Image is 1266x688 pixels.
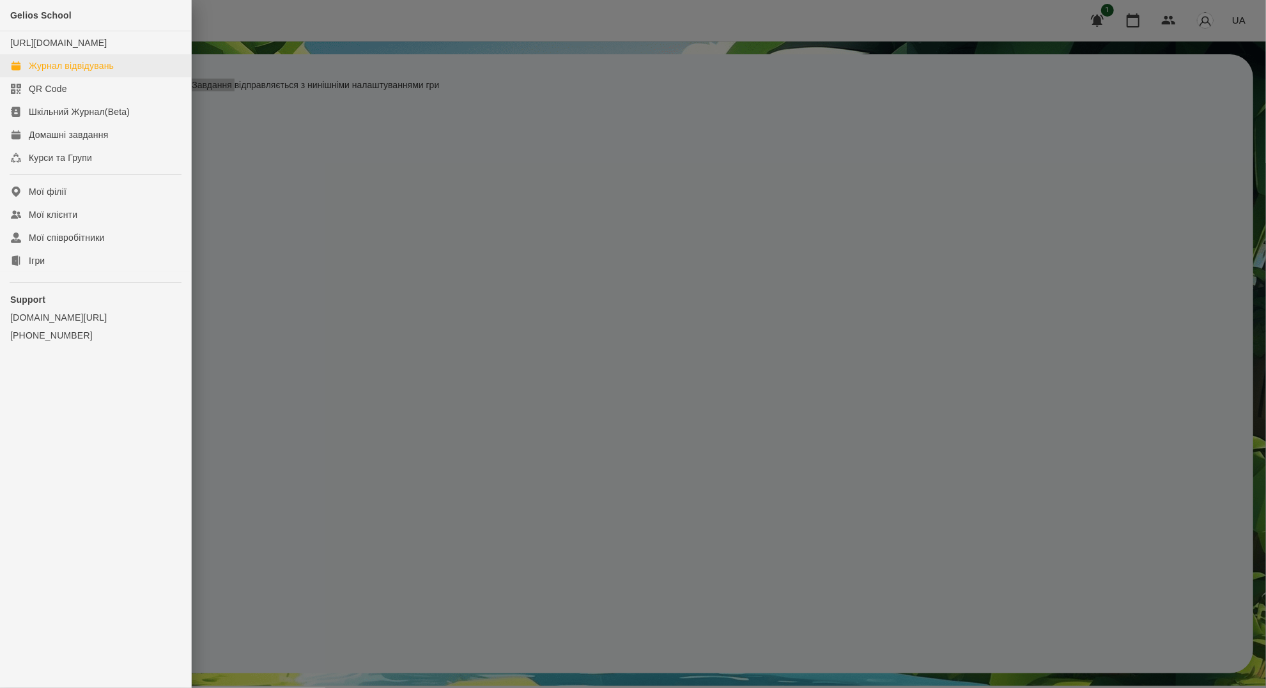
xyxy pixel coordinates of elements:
div: Ігри [29,254,45,267]
a: [URL][DOMAIN_NAME] [10,38,107,48]
div: Домашні завдання [29,128,108,141]
span: Gelios School [10,10,72,20]
div: Мої філії [29,185,66,198]
div: Мої співробітники [29,231,105,244]
div: Мої клієнти [29,208,77,221]
div: Журнал відвідувань [29,59,114,72]
a: [DOMAIN_NAME][URL] [10,311,181,324]
div: Курси та Групи [29,151,92,164]
div: Шкільний Журнал(Beta) [29,105,130,118]
p: Support [10,293,181,306]
div: QR Code [29,82,67,95]
a: [PHONE_NUMBER] [10,329,181,342]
